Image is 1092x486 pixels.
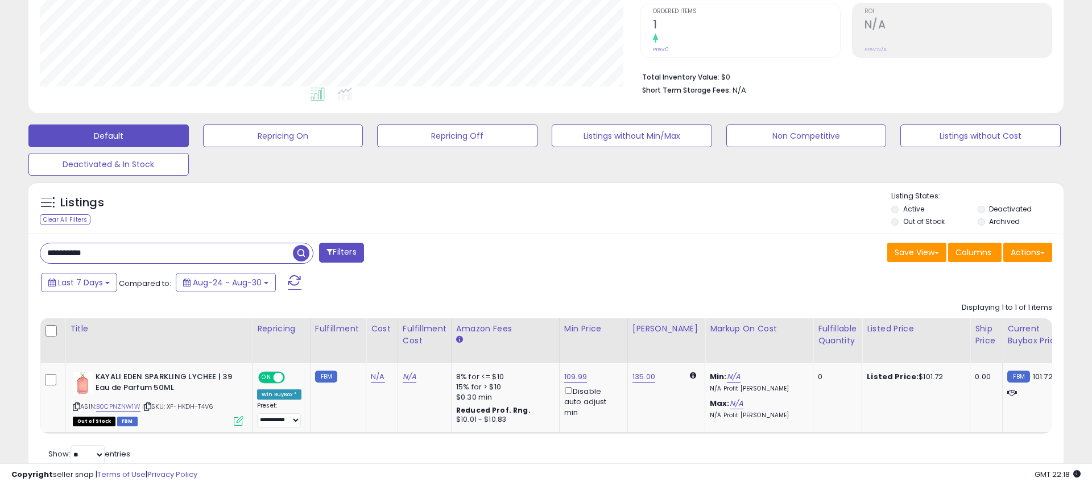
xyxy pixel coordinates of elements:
a: 109.99 [564,371,587,383]
div: Title [70,323,247,335]
button: Save View [887,243,946,262]
label: Out of Stock [903,217,945,226]
div: Fulfillable Quantity [818,323,857,347]
span: Show: entries [48,448,130,459]
div: Listed Price [867,323,965,335]
div: Ship Price [975,323,998,347]
p: N/A Profit [PERSON_NAME] [710,385,804,393]
div: Amazon Fees [456,323,555,335]
div: [PERSON_NAME] [632,323,700,335]
div: ASIN: [73,372,243,425]
div: Min Price [564,323,623,335]
b: Total Inventory Value: [642,72,719,82]
i: Calculated using Dynamic Max Price. [690,372,696,379]
button: Last 7 Days [41,273,117,292]
span: 101.72 [1033,371,1053,382]
div: Cost [371,323,393,335]
p: Listing States: [891,191,1063,202]
button: Aug-24 - Aug-30 [176,273,276,292]
span: Columns [955,247,991,258]
div: Repricing [257,323,305,335]
span: All listings that are currently out of stock and unavailable for purchase on Amazon [73,417,115,426]
span: ON [259,373,274,383]
p: N/A Profit [PERSON_NAME] [710,412,804,419]
button: Repricing Off [377,124,537,147]
b: Listed Price: [867,371,919,382]
div: seller snap | | [11,470,197,480]
button: Default [28,124,189,147]
div: 0 [818,372,853,382]
div: 15% for > $10 [456,382,551,392]
small: FBM [315,371,337,383]
label: Deactivated [989,204,1032,214]
button: Deactivated & In Stock [28,153,189,176]
span: OFF [283,373,301,383]
div: Fulfillment [315,323,361,335]
span: Compared to: [119,278,171,289]
a: N/A [371,371,384,383]
button: Repricing On [203,124,363,147]
button: Listings without Min/Max [552,124,712,147]
span: Last 7 Days [58,277,103,288]
button: Columns [948,243,1002,262]
a: Terms of Use [97,469,146,480]
div: Markup on Cost [710,323,808,335]
b: KAYALI EDEN SPARKLING LYCHEE | 39 Eau de Parfum 50ML [96,372,234,396]
span: 2025-09-7 22:18 GMT [1035,469,1081,480]
div: Preset: [257,402,301,427]
small: Amazon Fees. [456,335,463,345]
a: N/A [727,371,741,383]
button: Actions [1003,243,1052,262]
button: Listings without Cost [900,124,1061,147]
div: $10.01 - $10.83 [456,415,551,425]
h5: Listings [60,195,104,211]
a: B0CPNZNW1W [96,402,140,412]
b: Min: [710,371,727,382]
div: 8% for <= $10 [456,372,551,382]
b: Reduced Prof. Rng. [456,405,531,415]
small: FBM [1007,371,1029,383]
li: $0 [642,69,1044,83]
div: Displaying 1 to 1 of 1 items [962,302,1052,313]
button: Non Competitive [726,124,887,147]
span: FBM [117,417,138,426]
div: Clear All Filters [40,214,90,225]
div: Current Buybox Price [1007,323,1066,347]
span: N/A [733,85,746,95]
small: Prev: N/A [864,46,887,53]
div: $0.30 min [456,392,551,402]
div: Win BuyBox * [257,389,301,400]
label: Archived [989,217,1020,226]
a: Privacy Policy [147,469,197,480]
button: Filters [319,243,363,263]
img: 41Ed2rnl4lL._SL40_.jpg [73,372,93,394]
label: Active [903,204,924,214]
small: Prev: 0 [653,46,669,53]
div: 0.00 [975,372,994,382]
span: | SKU: XF-HKDH-T4V6 [142,402,213,411]
div: $101.72 [867,372,961,382]
th: The percentage added to the cost of goods (COGS) that forms the calculator for Min & Max prices. [705,318,813,363]
span: Aug-24 - Aug-30 [193,277,262,288]
div: Disable auto adjust min [564,385,619,418]
div: Fulfillment Cost [403,323,446,347]
a: N/A [403,371,416,383]
strong: Copyright [11,469,53,480]
a: N/A [730,398,743,409]
b: Short Term Storage Fees: [642,85,731,95]
a: 135.00 [632,371,655,383]
b: Max: [710,398,730,409]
